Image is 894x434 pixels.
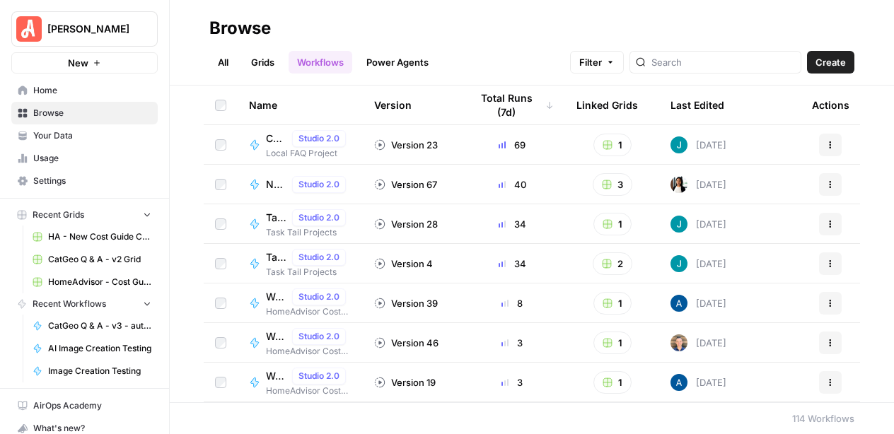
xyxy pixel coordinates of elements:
div: [DATE] [670,334,726,351]
div: 34 [470,257,554,271]
button: Filter [570,51,624,74]
span: Create [815,55,846,69]
a: Usage [11,147,158,170]
span: CatGeo Q & A - v2 Grid [48,253,151,266]
span: Local FAQ Project [266,147,352,160]
div: Browse [209,17,271,40]
span: HA - New Cost Guide Creation Grid [48,230,151,243]
button: 3 [593,173,632,196]
span: HomeAdvisor Cost Guides v2 [266,345,352,358]
button: 2 [593,252,632,275]
div: Version [374,86,412,124]
img: gsxx783f1ftko5iaboo3rry1rxa5 [670,216,687,233]
div: Last Edited [670,86,724,124]
span: Studio 2.0 [298,211,339,224]
div: [DATE] [670,216,726,233]
span: Studio 2.0 [298,291,339,303]
a: Home [11,79,158,102]
button: Workspace: Angi [11,11,158,47]
button: New [11,52,158,74]
div: Actions [812,86,849,124]
a: AirOps Academy [11,394,158,417]
span: Image Creation Testing [48,365,151,377]
div: Version 4 [374,257,433,271]
div: 34 [470,217,554,231]
div: Version 39 [374,296,438,310]
div: 69 [470,138,554,152]
button: Recent Grids [11,204,158,225]
span: New [68,56,88,70]
a: CatGeo Q & A - v2 Grid [26,248,158,271]
img: xqjo96fmx1yk2e67jao8cdkou4un [670,176,687,193]
span: CatGeo Q & A - v3 - automated [48,319,151,332]
span: Studio 2.0 [298,330,339,343]
img: gsxx783f1ftko5iaboo3rry1rxa5 [670,136,687,153]
a: Workflow 1: Determine & Apply Cost ChangesStudio 2.0HomeAdvisor Cost Guides v2 [249,288,352,318]
span: Your Data [33,129,151,142]
div: [DATE] [670,374,726,391]
img: he81ibor8lsei4p3qvg4ugbvimgp [670,295,687,312]
span: Task Tail Projects [266,226,352,239]
span: Task Tail Projects [266,266,352,278]
a: Grids [243,51,283,74]
div: [DATE] [670,255,726,272]
a: HomeAdvisor - Cost Guide Updates [26,271,158,293]
a: Power Agents [358,51,437,74]
span: Task Tail New CG for [PERSON_NAME] [266,211,286,225]
a: Task Tail New Cost DataStudio 2.0Task Tail Projects [249,249,352,278]
a: Settings [11,170,158,192]
img: gsxx783f1ftko5iaboo3rry1rxa5 [670,255,687,272]
button: 1 [593,134,632,156]
button: 1 [593,213,632,235]
span: Studio 2.0 [298,178,339,191]
span: Workflow 1: Determine & Apply Cost Changes [266,290,286,304]
div: Name [249,86,352,124]
span: HomeAdvisor - Cost Guide Updates [48,276,151,288]
a: Workflow 3: Determine & Apply Content ChangesStudio 2.0HomeAdvisor Cost Guides v2 [249,328,352,358]
button: 1 [593,332,632,354]
div: Linked Grids [576,86,638,124]
span: HomeAdvisor Cost Guides v2 [266,305,352,318]
span: Task Tail New Cost Data [266,250,286,264]
a: CatGeo Q & A - v3 - automated [26,315,158,337]
span: Studio 2.0 [298,132,339,145]
button: Create [807,51,854,74]
span: Usage [33,152,151,165]
span: Studio 2.0 [298,370,339,382]
a: New Cost Guide CreationStudio 2.0 [249,176,352,193]
a: Your Data [11,124,158,147]
div: 114 Workflows [792,411,854,426]
div: Version 67 [374,177,437,192]
img: he81ibor8lsei4p3qvg4ugbvimgp [670,374,687,391]
a: CatGeo Q & A - v2Studio 2.0Local FAQ Project [249,130,352,160]
span: Studio 2.0 [298,251,339,264]
a: All [209,51,237,74]
span: [PERSON_NAME] [47,22,133,36]
span: AirOps Academy [33,399,151,412]
div: 8 [470,296,554,310]
button: 1 [593,371,632,394]
a: HA - New Cost Guide Creation Grid [26,225,158,248]
div: 40 [470,177,554,192]
span: HomeAdvisor Cost Guides v2 [266,385,352,397]
span: Settings [33,175,151,187]
div: [DATE] [670,176,726,193]
span: Filter [579,55,602,69]
div: Version 23 [374,138,438,152]
button: Recent Workflows [11,293,158,315]
span: Home [33,84,151,97]
a: AI Image Creation Testing [26,337,158,360]
span: Workflow 2: Determine & Apply FAQs Changes [266,369,286,383]
span: New Cost Guide Creation [266,177,286,192]
span: Browse [33,107,151,119]
div: Version 46 [374,336,439,350]
span: Recent Grids [33,209,84,221]
div: Version 19 [374,375,436,389]
span: CatGeo Q & A - v2 [266,131,286,146]
div: [DATE] [670,295,726,312]
input: Search [651,55,795,69]
button: 1 [593,292,632,315]
a: Browse [11,102,158,124]
div: Version 28 [374,217,438,231]
span: Workflow 3: Determine & Apply Content Changes [266,329,286,344]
